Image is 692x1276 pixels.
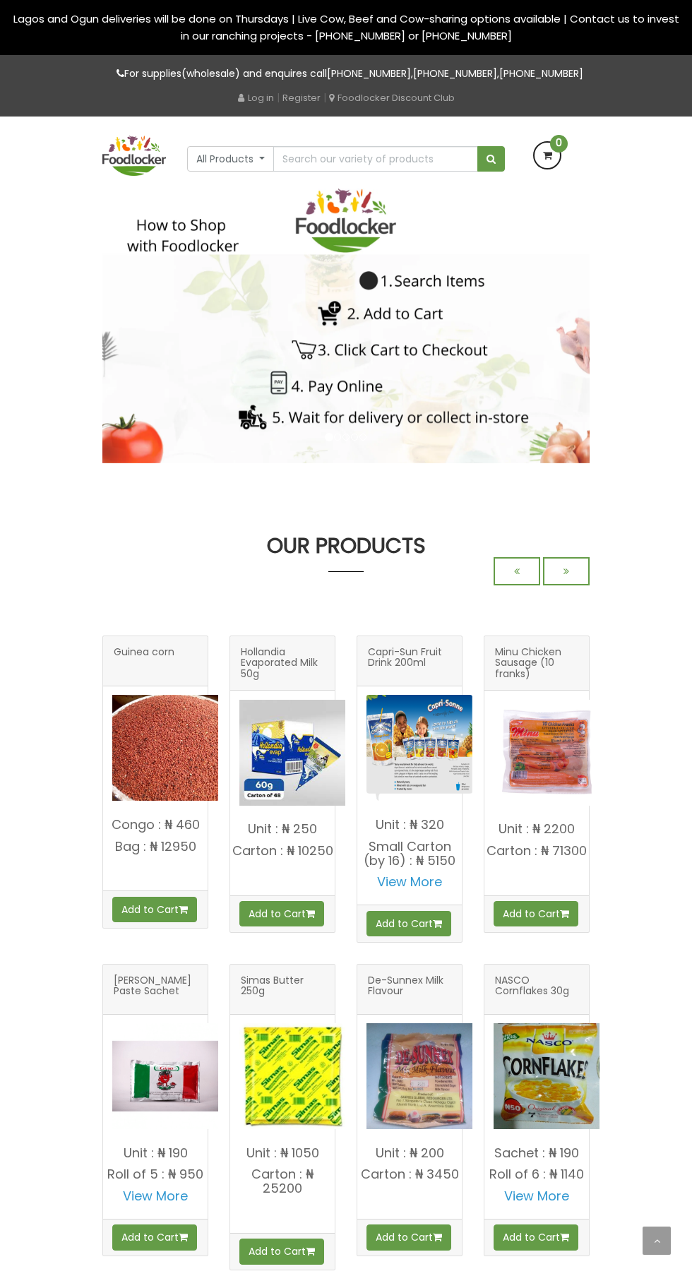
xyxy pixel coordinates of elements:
[102,534,590,557] h3: OUR PRODUCTS
[377,873,442,890] a: View More
[103,1167,208,1181] p: Roll of 5 : ₦ 950
[306,1246,315,1256] i: Add to cart
[179,905,188,914] i: Add to cart
[306,909,315,919] i: Add to cart
[323,90,326,105] span: |
[357,1146,462,1160] p: Unit : ₦ 200
[484,1146,589,1160] p: Sachet : ₦ 190
[230,822,335,836] p: Unit : ₦ 250
[366,1023,472,1129] img: De-Sunnex Milk Flavour
[504,1187,569,1205] a: View More
[495,975,578,1003] span: NASCO Cornflakes 30g
[103,818,208,832] p: Congo : ₦ 460
[368,647,451,675] span: Capri-Sun Fruit Drink 200ml
[604,1188,692,1255] iframe: chat widget
[282,91,321,105] a: Register
[499,66,583,81] a: [PHONE_NUMBER]
[230,844,335,858] p: Carton : ₦ 10250
[241,975,324,1003] span: Simas Butter 250g
[494,1224,578,1250] button: Add to Cart
[114,647,174,675] span: Guinea corn
[495,647,578,675] span: Minu Chicken Sausage (10 franks)
[239,1023,345,1129] img: Simas Butter 250g
[112,897,197,922] button: Add to Cart
[368,975,451,1003] span: De-Sunnex Milk Flavour
[114,975,197,1003] span: [PERSON_NAME] Paste Sachet
[239,1239,324,1264] button: Add to Cart
[112,695,218,801] img: Guinea corn
[550,135,568,153] span: 0
[357,840,462,868] p: Small Carton (by 16) : ₦ 5150
[112,1023,218,1129] img: Gino Tomato Paste Sachet
[366,1224,451,1250] button: Add to Cart
[329,91,455,105] a: Foodlocker Discount Club
[179,1232,188,1242] i: Add to cart
[230,1167,335,1195] p: Carton : ₦ 25200
[102,66,590,82] p: For supplies(wholesale) and enquires call , ,
[103,1146,208,1160] p: Unit : ₦ 190
[239,700,345,806] img: Hollandia Evaporated Milk 50g
[433,919,442,929] i: Add to cart
[366,695,472,801] img: Capri-Sun Fruit Drink 200ml
[366,911,451,936] button: Add to Cart
[123,1187,188,1205] a: View More
[273,146,478,172] input: Search our variety of products
[241,647,324,675] span: Hollandia Evaporated Milk 50g
[357,818,462,832] p: Unit : ₦ 320
[560,1232,569,1242] i: Add to cart
[494,1023,599,1129] img: NASCO Cornflakes 30g
[103,840,208,854] p: Bag : ₦ 12950
[13,11,679,43] span: Lagos and Ogun deliveries will be done on Thursdays | Live Cow, Beef and Cow-sharing options avai...
[239,901,324,926] button: Add to Cart
[230,1146,335,1160] p: Unit : ₦ 1050
[102,136,166,176] img: FoodLocker
[413,66,497,81] a: [PHONE_NUMBER]
[560,909,569,919] i: Add to cart
[433,1232,442,1242] i: Add to cart
[102,189,590,463] img: Placing your order is simple as 1-2-3
[327,66,411,81] a: [PHONE_NUMBER]
[484,844,589,858] p: Carton : ₦ 71300
[277,90,280,105] span: |
[238,91,274,105] a: Log in
[494,901,578,926] button: Add to Cart
[357,1167,462,1181] p: Carton : ₦ 3450
[484,822,589,836] p: Unit : ₦ 2200
[187,146,274,172] button: All Products
[484,1167,589,1181] p: Roll of 6 : ₦ 1140
[494,700,599,806] img: Minu Chicken Sausage (10 franks)
[112,1224,197,1250] button: Add to Cart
